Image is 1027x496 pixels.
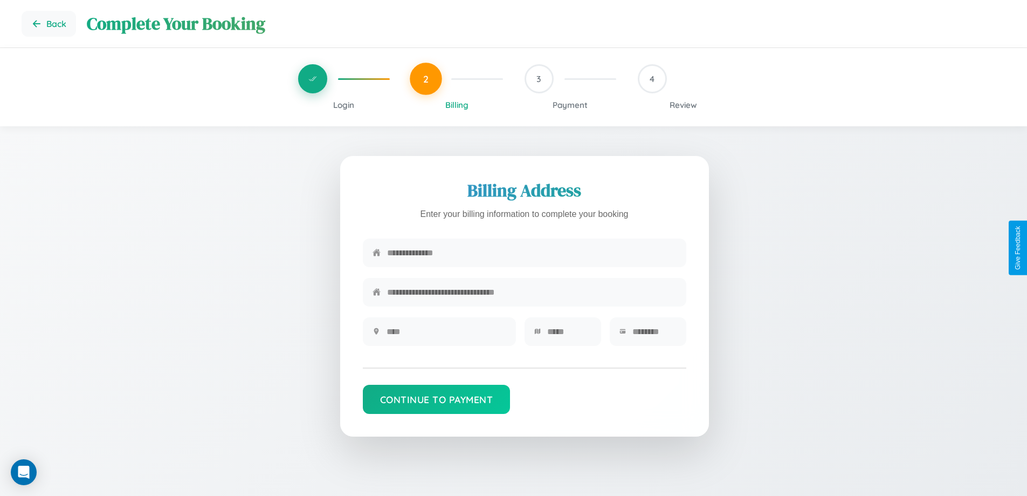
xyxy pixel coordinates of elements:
span: 4 [650,73,654,84]
p: Enter your billing information to complete your booking [363,207,686,222]
button: Continue to Payment [363,385,511,414]
button: Go back [22,11,76,37]
span: Login [333,100,354,110]
h1: Complete Your Booking [87,12,1005,36]
div: Open Intercom Messenger [11,459,37,485]
h2: Billing Address [363,179,686,202]
span: Billing [445,100,468,110]
span: Payment [553,100,588,110]
span: 3 [536,73,541,84]
span: Review [670,100,697,110]
div: Give Feedback [1014,226,1022,270]
span: 2 [423,73,429,85]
